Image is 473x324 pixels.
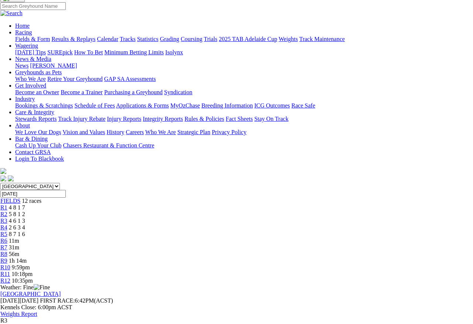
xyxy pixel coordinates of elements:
[47,76,103,82] a: Retire Your Greyhound
[9,238,19,244] span: 11m
[40,297,75,304] span: FIRST RACE:
[74,49,103,55] a: How To Bet
[15,116,57,122] a: Stewards Reports
[34,284,50,291] img: Fine
[15,116,467,122] div: Care & Integrity
[201,102,253,109] a: Breeding Information
[15,23,30,29] a: Home
[15,29,32,35] a: Racing
[170,102,200,109] a: MyOzChase
[97,36,118,42] a: Calendar
[204,36,217,42] a: Trials
[0,317,7,324] span: R3
[15,142,61,149] a: Cash Up Your Club
[137,36,159,42] a: Statistics
[11,271,33,277] span: 10:18pm
[63,142,154,149] a: Chasers Restaurant & Function Centre
[15,96,35,102] a: Industry
[0,271,10,277] span: R11
[12,277,33,284] span: 10:35pm
[126,129,144,135] a: Careers
[15,76,46,82] a: Who We Are
[226,116,253,122] a: Fact Sheets
[15,89,467,96] div: Get Involved
[0,231,7,237] a: R5
[74,102,115,109] a: Schedule of Fees
[0,297,38,304] span: [DATE]
[0,211,7,217] span: R2
[9,244,19,250] span: 31m
[15,102,73,109] a: Bookings & Scratchings
[299,36,345,42] a: Track Maintenance
[160,36,179,42] a: Grading
[47,49,72,55] a: SUREpick
[254,102,290,109] a: ICG Outcomes
[15,129,467,136] div: About
[9,204,25,211] span: 4 8 1 7
[107,116,141,122] a: Injury Reports
[0,175,6,181] img: facebook.svg
[9,211,25,217] span: 5 8 1 2
[104,49,164,55] a: Minimum Betting Limits
[15,56,51,62] a: News & Media
[0,168,6,174] img: logo-grsa-white.png
[15,142,467,149] div: Bar & Dining
[145,129,176,135] a: Who We Are
[0,311,37,317] a: Weights Report
[15,49,467,56] div: Wagering
[0,190,66,198] input: Select date
[15,49,46,55] a: [DATE] Tips
[0,284,50,290] span: Weather: Fine
[0,224,7,231] span: R4
[0,291,61,297] a: [GEOGRAPHIC_DATA]
[9,258,27,264] span: 1h 14m
[116,102,169,109] a: Applications & Forms
[9,251,19,257] span: 56m
[0,277,10,284] span: R12
[15,102,467,109] div: Industry
[51,36,95,42] a: Results & Replays
[164,89,192,95] a: Syndication
[15,36,50,42] a: Fields & Form
[0,251,7,257] a: R8
[0,244,7,250] a: R7
[0,204,7,211] a: R1
[184,116,224,122] a: Rules & Policies
[104,89,163,95] a: Purchasing a Greyhound
[15,129,61,135] a: We Love Our Dogs
[15,109,54,115] a: Care & Integrity
[0,198,20,204] a: FIELDS
[8,175,14,181] img: twitter.svg
[15,76,467,82] div: Greyhounds as Pets
[15,149,51,155] a: Contact GRSA
[30,62,77,69] a: [PERSON_NAME]
[279,36,298,42] a: Weights
[0,297,20,304] span: [DATE]
[0,238,7,244] a: R6
[15,136,48,142] a: Bar & Dining
[15,69,62,75] a: Greyhounds as Pets
[0,304,467,311] div: Kennels Close: 6:00pm ACST
[0,258,7,264] a: R9
[61,89,103,95] a: Become a Trainer
[15,62,28,69] a: News
[40,297,113,304] span: 6:42PM(ACST)
[15,156,64,162] a: Login To Blackbook
[9,218,25,224] span: 4 6 1 3
[0,264,10,270] a: R10
[9,224,25,231] span: 2 6 3 4
[106,129,124,135] a: History
[12,264,30,270] span: 9:59pm
[58,116,105,122] a: Track Injury Rebate
[15,122,30,129] a: About
[15,89,59,95] a: Become an Owner
[254,116,288,122] a: Stay On Track
[62,129,105,135] a: Vision and Values
[0,218,7,224] span: R3
[291,102,315,109] a: Race Safe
